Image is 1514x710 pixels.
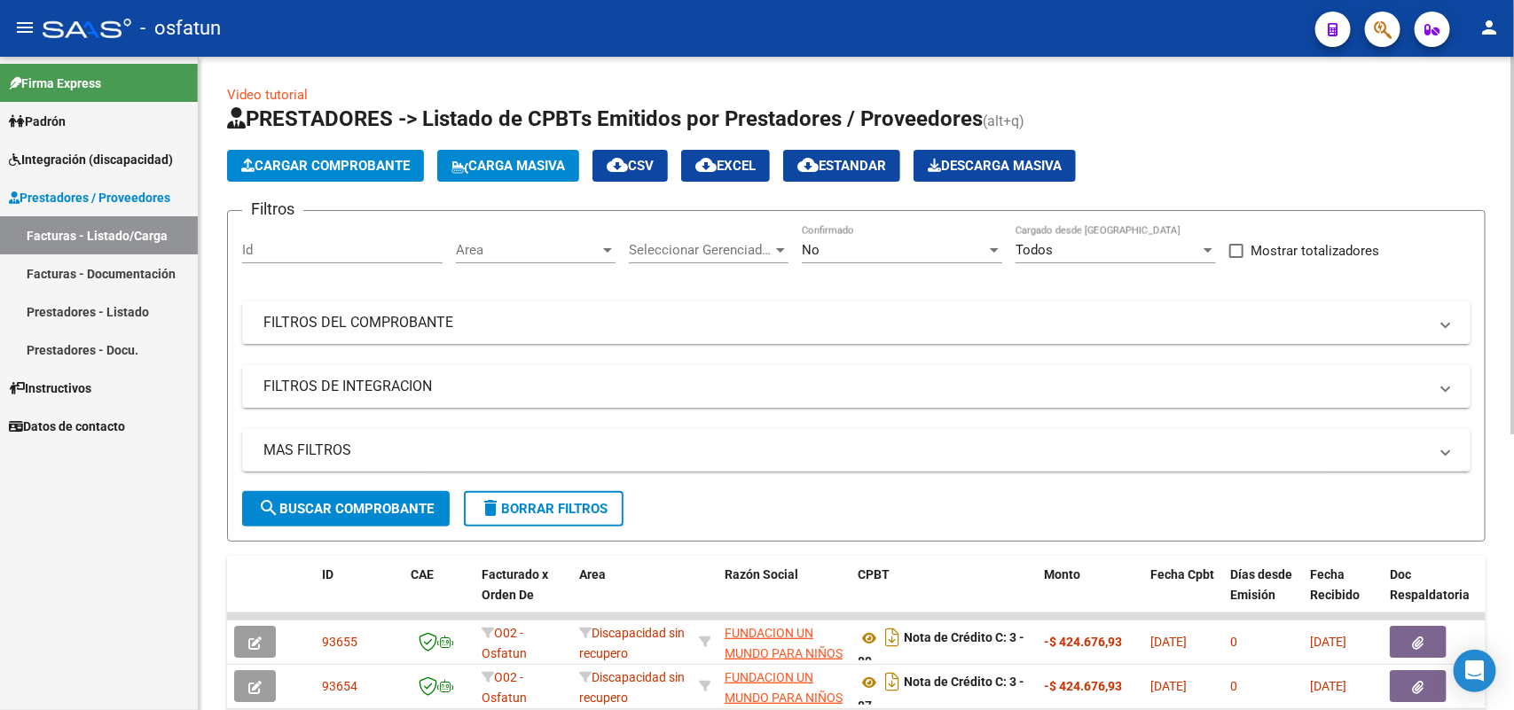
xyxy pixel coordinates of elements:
[725,626,843,660] span: FUNDACION UN MUNDO PARA NIÑOS
[881,623,904,651] i: Descargar documento
[1044,635,1122,649] strong: -$ 424.676,93
[695,154,717,176] mat-icon: cloud_download
[1044,679,1122,693] strong: -$ 424.676,93
[480,497,501,519] mat-icon: delete
[456,242,600,258] span: Area
[464,491,624,527] button: Borrar Filtros
[9,378,91,398] span: Instructivos
[695,158,756,174] span: EXCEL
[1251,240,1379,261] span: Mostrar totalizadores
[1383,556,1489,634] datatable-header-cell: Doc Respaldatoria
[263,313,1428,332] mat-panel-title: FILTROS DEL COMPROBANTE
[928,158,1062,174] span: Descarga Masiva
[681,150,770,182] button: EXCEL
[411,567,434,581] span: CAE
[914,150,1076,182] button: Descarga Masiva
[451,158,565,174] span: Carga Masiva
[480,501,608,517] span: Borrar Filtros
[718,556,851,634] datatable-header-cell: Razón Social
[725,567,798,581] span: Razón Social
[9,112,66,131] span: Padrón
[797,158,886,174] span: Estandar
[1016,242,1053,258] span: Todos
[725,623,843,660] div: 30711757801
[140,9,221,48] span: - osfatun
[242,429,1471,472] mat-expansion-panel-header: MAS FILTROS
[579,670,685,705] span: Discapacidad sin recupero
[797,154,819,176] mat-icon: cloud_download
[404,556,475,634] datatable-header-cell: CAE
[258,497,279,519] mat-icon: search
[263,377,1428,396] mat-panel-title: FILTROS DE INTEGRACION
[9,150,173,169] span: Integración (discapacidad)
[858,567,890,581] span: CPBT
[802,242,820,258] span: No
[9,417,125,436] span: Datos de contacto
[1150,679,1187,693] span: [DATE]
[258,501,434,517] span: Buscar Comprobante
[725,667,843,705] div: 30711757801
[1044,567,1080,581] span: Monto
[1150,567,1214,581] span: Fecha Cpbt
[1230,679,1237,693] span: 0
[1310,635,1346,649] span: [DATE]
[1479,17,1500,38] mat-icon: person
[725,670,843,705] span: FUNDACION UN MUNDO PARA NIÑOS
[579,567,606,581] span: Area
[227,150,424,182] button: Cargar Comprobante
[783,150,900,182] button: Estandar
[1230,567,1292,602] span: Días desde Emisión
[242,491,450,527] button: Buscar Comprobante
[263,441,1428,460] mat-panel-title: MAS FILTROS
[9,74,101,93] span: Firma Express
[1230,635,1237,649] span: 0
[592,150,668,182] button: CSV
[1143,556,1223,634] datatable-header-cell: Fecha Cpbt
[437,150,579,182] button: Carga Masiva
[914,150,1076,182] app-download-masive: Descarga masiva de comprobantes (adjuntos)
[607,158,654,174] span: CSV
[1310,679,1346,693] span: [DATE]
[9,188,170,207] span: Prestadores / Proveedores
[1310,567,1360,602] span: Fecha Recibido
[315,556,404,634] datatable-header-cell: ID
[579,626,685,660] span: Discapacidad sin recupero
[1303,556,1383,634] datatable-header-cell: Fecha Recibido
[322,679,357,693] span: 93654
[1390,567,1470,602] span: Doc Respaldatoria
[241,158,410,174] span: Cargar Comprobante
[1454,650,1496,692] div: Open Intercom Messenger
[572,556,692,634] datatable-header-cell: Area
[227,87,308,103] a: Video tutorial
[227,106,983,131] span: PRESTADORES -> Listado de CPBTs Emitidos por Prestadores / Proveedores
[322,635,357,649] span: 93655
[983,113,1024,129] span: (alt+q)
[607,154,628,176] mat-icon: cloud_download
[881,667,904,696] i: Descargar documento
[1150,635,1187,649] span: [DATE]
[858,631,1024,669] strong: Nota de Crédito C: 3 - 89
[1037,556,1143,634] datatable-header-cell: Monto
[242,365,1471,408] mat-expansion-panel-header: FILTROS DE INTEGRACION
[851,556,1037,634] datatable-header-cell: CPBT
[14,17,35,38] mat-icon: menu
[482,626,527,681] span: O02 - Osfatun Propio
[629,242,773,258] span: Seleccionar Gerenciador
[1223,556,1303,634] datatable-header-cell: Días desde Emisión
[242,197,303,222] h3: Filtros
[322,567,333,581] span: ID
[482,567,548,602] span: Facturado x Orden De
[242,301,1471,344] mat-expansion-panel-header: FILTROS DEL COMPROBANTE
[475,556,572,634] datatable-header-cell: Facturado x Orden De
